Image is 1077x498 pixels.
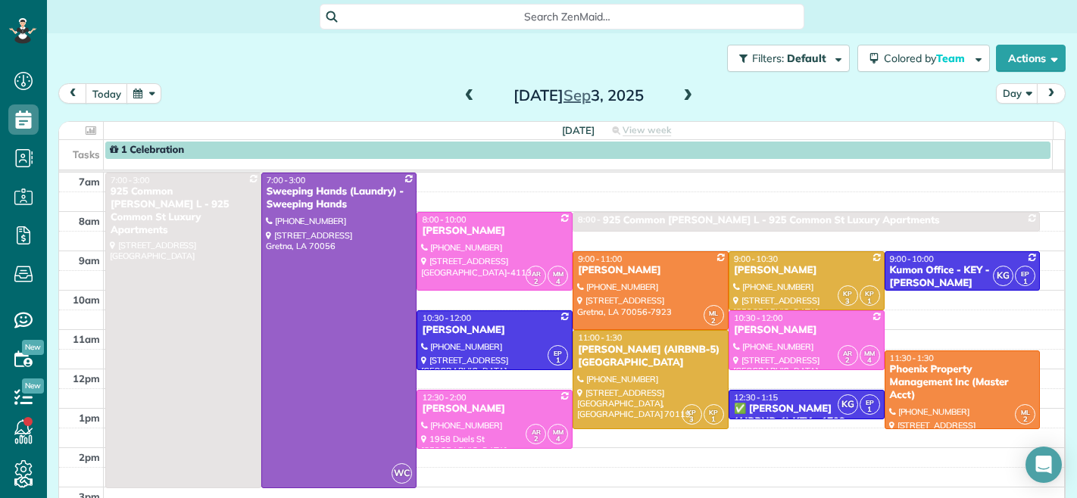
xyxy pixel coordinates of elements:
span: 7:00 - 3:00 [111,175,150,185]
a: Filters: Default [720,45,850,72]
span: Colored by [884,51,970,65]
span: 9:00 - 11:00 [578,254,622,264]
small: 4 [548,432,567,447]
div: [PERSON_NAME] [733,264,880,277]
span: 10am [73,294,100,306]
button: Day [996,83,1038,104]
span: 10:30 - 12:00 [422,313,471,323]
div: Phoenix Property Management Inc (Master Acct) [889,363,1036,402]
span: Filters: [752,51,784,65]
div: 925 Common [PERSON_NAME] L - 925 Common St Luxury Apartments [603,214,940,227]
small: 1 [860,294,879,309]
small: 4 [548,275,567,289]
span: Team [936,51,967,65]
span: KP [709,408,718,416]
span: KG [838,394,858,415]
small: 2 [526,275,545,289]
span: New [22,378,44,394]
span: KG [993,266,1013,286]
span: 8:00 - 10:00 [422,214,466,225]
small: 3 [838,294,857,309]
span: [DATE] [562,124,595,136]
span: ML [709,309,718,317]
small: 1 [860,403,879,417]
small: 2 [838,353,857,368]
span: AR [843,349,852,357]
span: MM [553,269,563,278]
span: KP [843,289,852,297]
div: [PERSON_NAME] [421,225,568,238]
button: today [86,83,128,104]
span: EP [554,349,562,357]
span: 7:00 - 3:00 [267,175,306,185]
small: 2 [704,314,723,328]
small: 2 [526,432,545,447]
small: 1 [704,412,723,427]
div: Open Intercom Messenger [1025,447,1062,483]
span: 12:30 - 2:00 [422,392,466,403]
span: 10:30 - 12:00 [734,313,783,323]
span: 1 Celebration [110,144,184,156]
span: EP [866,398,874,406]
small: 4 [860,353,879,368]
span: Sep [563,86,591,104]
span: 12pm [73,372,100,384]
span: AR [532,428,541,436]
small: 1 [548,353,567,368]
span: 9am [79,254,100,266]
button: prev [58,83,87,104]
small: 2 [1016,412,1035,427]
span: 1pm [79,412,100,424]
h2: [DATE] 3, 2025 [484,87,673,104]
span: 12:30 - 1:15 [734,392,778,403]
span: 8am [79,215,100,227]
div: Kumon Office - KEY - [PERSON_NAME] [889,264,1036,290]
span: KP [687,408,696,416]
small: 1 [1016,275,1035,289]
span: New [22,340,44,355]
div: ✅ [PERSON_NAME] (AIRBNB-1) KEY - 1708 [GEOGRAPHIC_DATA] AV. - FLEURLICITY LLC [733,403,880,454]
small: 3 [682,412,701,427]
div: [PERSON_NAME] [421,403,568,416]
span: Default [787,51,827,65]
div: [PERSON_NAME] [421,324,568,337]
span: 2pm [79,451,100,463]
div: [PERSON_NAME] (AIRBNB-5) [GEOGRAPHIC_DATA] [577,344,724,369]
span: AR [532,269,541,278]
span: ML [1021,408,1030,416]
span: MM [553,428,563,436]
button: next [1037,83,1066,104]
span: WC [392,463,412,484]
span: 9:00 - 10:00 [890,254,934,264]
button: Filters: Default [727,45,850,72]
span: EP [1021,269,1029,278]
span: 7am [79,176,100,188]
button: Colored byTeam [857,45,990,72]
span: 11:30 - 1:30 [890,353,934,363]
span: 11:00 - 1:30 [578,332,622,343]
div: [PERSON_NAME] [733,324,880,337]
div: Sweeping Hands (Laundry) - Sweeping Hands [266,185,413,211]
div: [PERSON_NAME] [577,264,724,277]
span: MM [864,349,875,357]
span: View week [623,124,671,136]
span: 11am [73,333,100,345]
div: 925 Common [PERSON_NAME] L - 925 Common St Luxury Apartments [110,185,257,237]
button: Actions [996,45,1066,72]
span: KP [865,289,874,297]
span: 9:00 - 10:30 [734,254,778,264]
